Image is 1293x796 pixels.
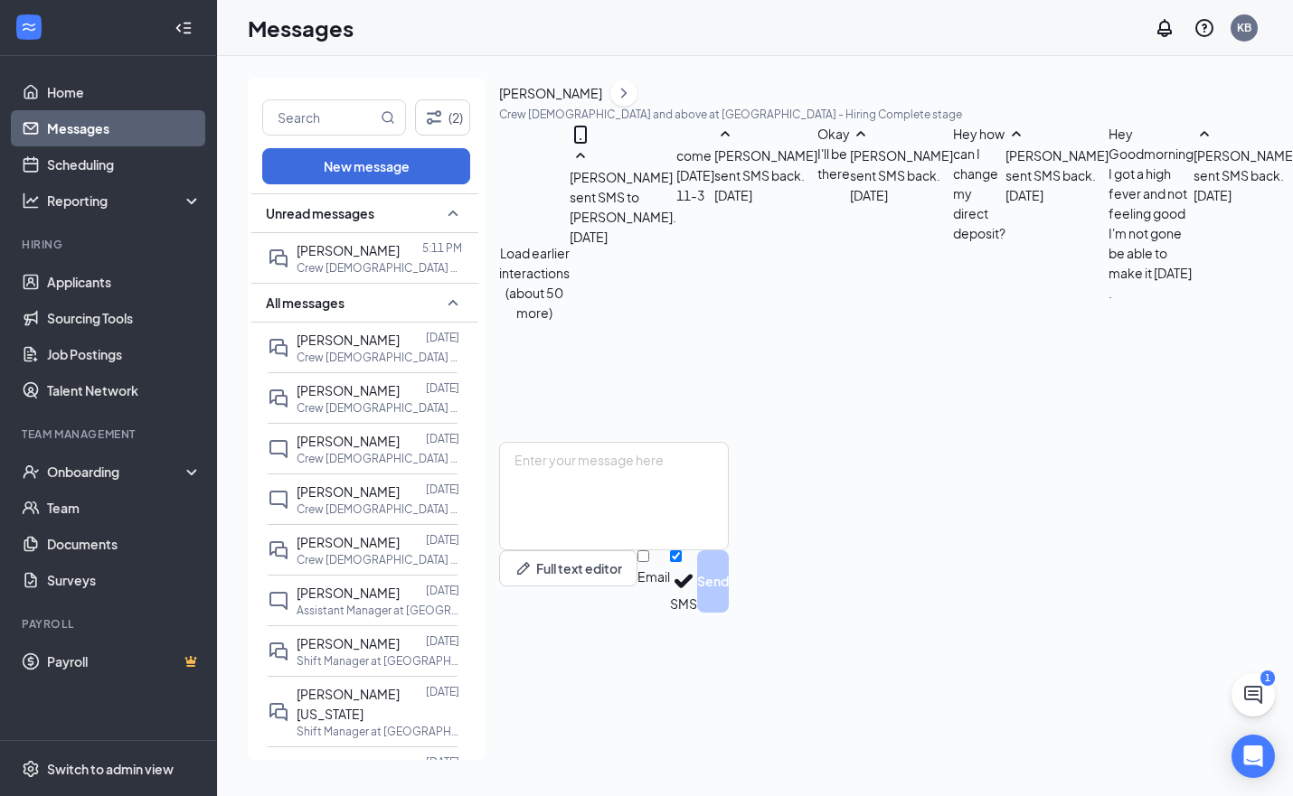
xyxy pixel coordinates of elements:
svg: SmallChevronUp [442,202,464,224]
span: [DATE] [1194,185,1232,205]
span: Unread messages [266,204,374,222]
button: Full text editorPen [499,550,637,586]
span: All messages [266,294,344,312]
p: [DATE] [426,431,459,446]
p: 5:11 PM [422,240,462,256]
span: Hey Goodmorning I got a high fever and not feeling good I'm not gone be able to make it [DATE] . [1109,126,1194,301]
input: SMS [670,550,682,562]
span: [PERSON_NAME][US_STATE] [297,686,400,722]
p: Crew [DEMOGRAPHIC_DATA] and above at [STREET_ADDRESS] [297,501,459,517]
svg: SmallChevronUp [570,145,591,167]
button: New message [262,148,470,184]
svg: SmallChevronUp [1005,124,1027,145]
span: [PERSON_NAME] sent SMS back. [714,147,817,183]
p: Crew [DEMOGRAPHIC_DATA] and above at [STREET_ADDRESS] [297,260,459,276]
div: Onboarding [47,463,186,481]
svg: Analysis [22,192,40,210]
div: KB [1237,20,1251,35]
div: Open Intercom Messenger [1232,735,1275,778]
p: Shift Manager at [GEOGRAPHIC_DATA] [297,724,459,739]
input: Search [263,100,377,135]
svg: MagnifyingGlass [381,110,395,125]
p: [DATE] [426,754,459,770]
div: Switch to admin view [47,760,174,778]
button: Load earlier interactions (about 50 more) [499,243,570,323]
span: Hey how can I change my direct deposit? [953,126,1005,241]
span: [PERSON_NAME] [297,433,400,449]
a: Messages [47,110,202,146]
p: [DATE] [426,633,459,649]
span: Ma’[PERSON_NAME] [297,756,421,773]
svg: Checkmark [670,567,697,595]
div: SMS [670,595,697,613]
div: Team Management [22,426,198,442]
h1: Messages [248,13,354,43]
div: 1 [1260,670,1275,686]
div: Hiring [22,237,198,252]
svg: Notifications [1154,17,1175,39]
span: [DATE] [714,185,752,205]
svg: ChatActive [1242,684,1264,706]
button: Filter (2) [415,99,470,136]
a: Talent Network [47,372,202,408]
p: [DATE] [426,583,459,598]
a: Scheduling [47,146,202,183]
button: Send [697,550,729,613]
p: [DATE] [426,684,459,699]
a: Sourcing Tools [47,300,202,336]
span: [DATE] [1005,185,1043,205]
svg: ChatInactive [268,590,289,612]
a: PayrollCrown [47,643,202,679]
p: [DATE] [426,482,459,497]
svg: Settings [22,760,40,778]
p: Crew [DEMOGRAPHIC_DATA] and above at [STREET_ADDRESS] [297,350,459,365]
span: [PERSON_NAME] [297,635,400,651]
span: [PERSON_NAME] [297,534,400,550]
svg: QuestionInfo [1194,17,1215,39]
p: Shift Manager at [GEOGRAPHIC_DATA] [297,653,459,669]
p: [DATE] [426,330,459,345]
span: [PERSON_NAME] [297,585,400,601]
span: [PERSON_NAME] sent SMS back. [1005,147,1109,183]
span: [PERSON_NAME] [297,332,400,348]
svg: Filter [423,107,445,128]
span: [PERSON_NAME] [297,382,400,398]
svg: DoubleChat [268,248,289,269]
div: [PERSON_NAME] [499,83,602,103]
div: Payroll [22,616,198,632]
span: [PERSON_NAME] [297,242,400,258]
span: [DATE] [570,227,608,247]
svg: ChatInactive [268,438,289,460]
p: Crew [DEMOGRAPHIC_DATA] and above at [STREET_ADDRESS] [297,451,459,466]
button: ChevronRight [610,80,637,107]
svg: Pen [514,559,533,577]
svg: UserCheck [22,463,40,481]
div: Reporting [47,192,203,210]
svg: DoubleChat [268,539,289,561]
svg: DoubleChat [268,641,289,662]
div: Email [637,567,670,585]
p: Crew [DEMOGRAPHIC_DATA] and above at [STREET_ADDRESS] [297,552,459,567]
svg: MobileSms [570,124,591,145]
svg: ChatInactive [268,489,289,510]
a: Surveys [47,562,202,598]
p: Crew [DEMOGRAPHIC_DATA] and above at [STREET_ADDRESS] [297,400,459,416]
svg: SmallChevronUp [714,124,736,145]
span: Okay I'll be there [817,126,850,182]
svg: Collapse [175,19,193,37]
svg: WorkstreamLogo [20,18,38,36]
span: [PERSON_NAME] sent SMS to [PERSON_NAME]. [570,169,676,225]
span: come [DATE] 11-3 [676,147,714,203]
a: Team [47,490,202,526]
svg: SmallChevronUp [1194,124,1215,145]
svg: SmallChevronUp [850,124,872,145]
svg: DoubleChat [268,701,289,723]
span: [PERSON_NAME] [297,483,400,500]
p: Assistant Manager at [GEOGRAPHIC_DATA] [297,603,459,618]
a: Home [47,74,202,110]
svg: ChevronRight [615,82,633,104]
a: Applicants [47,264,202,300]
button: ChatActive [1232,673,1275,716]
a: Job Postings [47,336,202,372]
input: Email [637,550,649,562]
